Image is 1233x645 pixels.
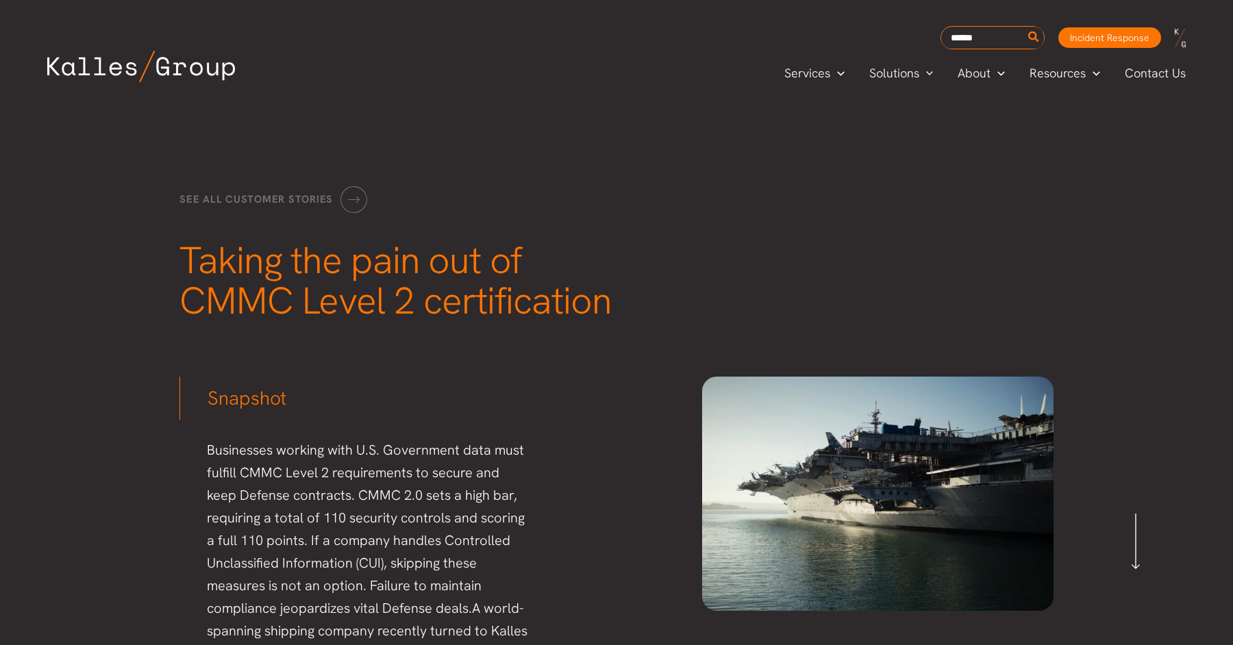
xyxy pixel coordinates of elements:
[702,377,1054,611] img: michael-afonso-BQgAYwERXhs-unsplash
[784,63,830,84] span: Services
[857,63,946,84] a: SolutionsMenu Toggle
[1058,27,1161,48] a: Incident Response
[179,186,367,213] a: See all customer stories
[919,63,934,84] span: Menu Toggle
[1112,63,1199,84] a: Contact Us
[958,63,991,84] span: About
[772,63,857,84] a: ServicesMenu Toggle
[47,51,235,82] img: Kalles Group
[1017,63,1112,84] a: ResourcesMenu Toggle
[1086,63,1100,84] span: Menu Toggle
[1125,63,1186,84] span: Contact Us
[869,63,919,84] span: Solutions
[991,63,1005,84] span: Menu Toggle
[1025,27,1043,49] button: Search
[830,63,845,84] span: Menu Toggle
[945,63,1017,84] a: AboutMenu Toggle
[772,62,1199,84] nav: Primary Site Navigation
[179,236,611,326] span: Taking the pain out of CMMC Level 2 certification
[179,377,531,412] h3: Snapshot
[1030,63,1086,84] span: Resources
